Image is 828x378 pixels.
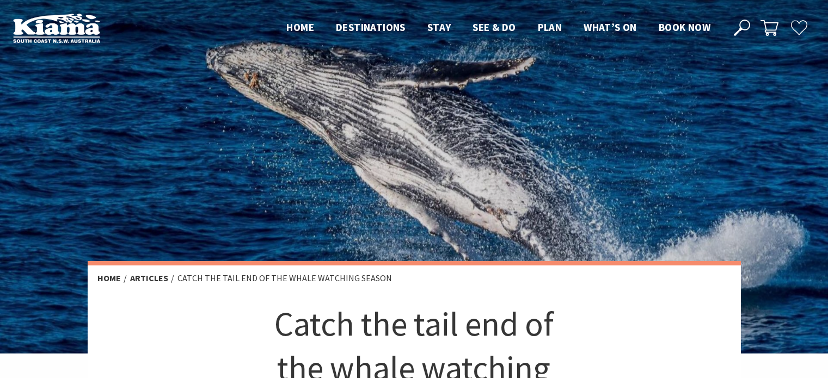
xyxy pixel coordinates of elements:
a: Articles [130,272,168,284]
span: Home [286,21,314,34]
span: Destinations [336,21,406,34]
span: Book now [659,21,710,34]
span: See & Do [473,21,516,34]
span: What’s On [584,21,637,34]
li: Catch the tail end of the whale watching season [177,271,392,286]
a: Home [97,272,121,284]
nav: Main Menu [275,19,721,37]
span: Stay [427,21,451,34]
span: Plan [538,21,562,34]
img: Kiama Logo [13,13,100,43]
